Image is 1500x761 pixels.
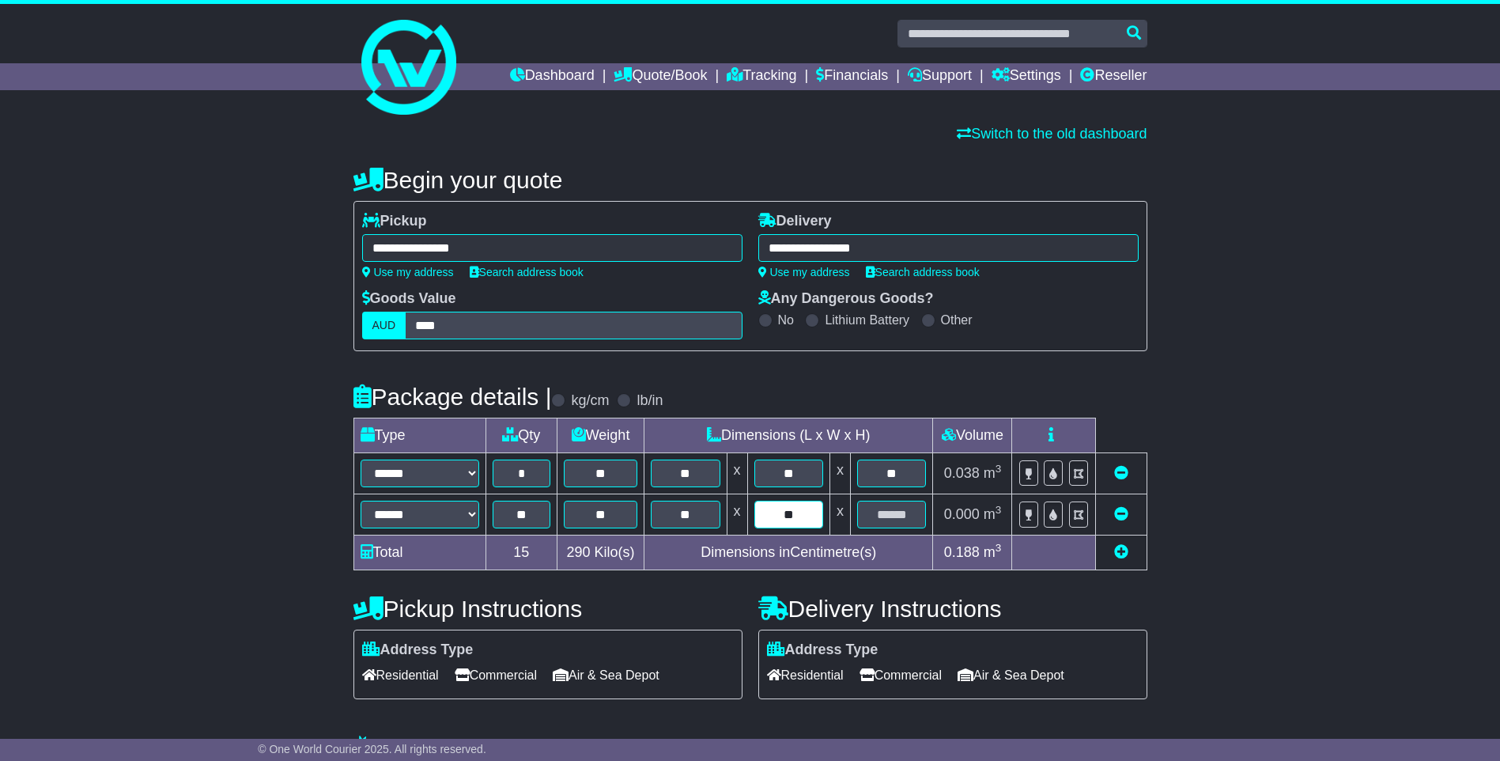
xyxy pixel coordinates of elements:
td: Total [353,536,486,570]
td: x [829,494,850,536]
span: Residential [362,663,439,687]
label: Delivery [758,213,832,230]
label: Any Dangerous Goods? [758,290,934,308]
a: Quote/Book [614,63,707,90]
td: 15 [486,536,557,570]
td: Kilo(s) [557,536,644,570]
span: m [984,544,1002,560]
a: Settings [992,63,1061,90]
td: Dimensions (L x W x H) [644,418,933,453]
span: © One World Courier 2025. All rights reserved. [258,743,486,755]
a: Switch to the old dashboard [957,126,1147,142]
span: Air & Sea Depot [553,663,659,687]
td: Type [353,418,486,453]
a: Tracking [727,63,796,90]
span: Commercial [860,663,942,687]
label: Other [941,312,973,327]
label: kg/cm [571,392,609,410]
span: 0.038 [944,465,980,481]
a: Search address book [866,266,980,278]
td: Weight [557,418,644,453]
a: Remove this item [1114,465,1128,481]
a: Financials [816,63,888,90]
label: Address Type [767,642,878,659]
td: x [829,453,850,494]
a: Dashboard [510,63,595,90]
h4: Package details | [353,384,552,410]
a: Use my address [758,266,850,278]
span: 0.000 [944,506,980,522]
span: 0.188 [944,544,980,560]
td: Dimensions in Centimetre(s) [644,536,933,570]
td: x [727,494,747,536]
td: x [727,453,747,494]
label: lb/in [637,392,663,410]
span: m [984,465,1002,481]
h4: Delivery Instructions [758,596,1147,622]
span: m [984,506,1002,522]
label: Goods Value [362,290,456,308]
sup: 3 [996,504,1002,516]
a: Add new item [1114,544,1128,560]
a: Support [908,63,972,90]
sup: 3 [996,463,1002,475]
label: Pickup [362,213,427,230]
label: AUD [362,312,406,339]
span: Commercial [455,663,537,687]
label: Address Type [362,642,474,659]
h4: Warranty & Insurance [353,735,1147,761]
a: Search address book [470,266,584,278]
a: Remove this item [1114,506,1128,522]
a: Use my address [362,266,454,278]
td: Qty [486,418,557,453]
label: Lithium Battery [825,312,909,327]
span: 290 [567,544,591,560]
sup: 3 [996,542,1002,554]
h4: Begin your quote [353,167,1147,193]
span: Air & Sea Depot [958,663,1064,687]
td: Volume [933,418,1012,453]
label: No [778,312,794,327]
h4: Pickup Instructions [353,596,742,622]
a: Reseller [1080,63,1147,90]
span: Residential [767,663,844,687]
